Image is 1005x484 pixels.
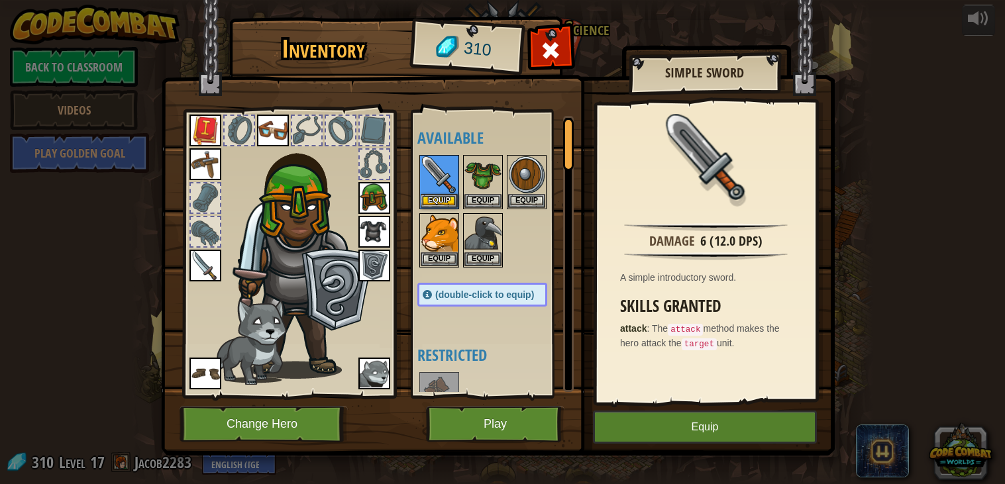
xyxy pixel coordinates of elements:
[238,35,407,63] h1: Inventory
[358,182,390,214] img: portrait.png
[642,66,767,80] h2: Simple Sword
[593,411,817,444] button: Equip
[464,252,502,266] button: Equip
[180,406,348,442] button: Change Hero
[421,252,458,266] button: Equip
[647,323,652,334] span: :
[668,324,703,336] code: attack
[435,289,534,300] span: (double-click to equip)
[682,338,717,350] code: target
[189,358,221,389] img: portrait.png
[417,346,574,363] h4: Restricted
[358,358,390,389] img: portrait.png
[620,271,798,284] div: A simple introductory sword.
[620,323,780,348] span: The method makes the hero attack the unit.
[189,148,221,180] img: portrait.png
[421,373,458,411] img: portrait.png
[464,156,502,193] img: portrait.png
[189,250,221,281] img: portrait.png
[417,129,574,146] h4: Available
[508,194,545,208] button: Equip
[421,194,458,208] button: Equip
[189,115,221,146] img: portrait.png
[663,114,749,200] img: portrait.png
[421,215,458,252] img: portrait.png
[463,36,493,62] span: 310
[620,323,647,334] strong: attack
[213,299,287,385] img: wolf-pup-paper-doll.png
[257,115,289,146] img: portrait.png
[464,215,502,252] img: portrait.png
[620,297,798,315] h3: Skills Granted
[624,252,788,260] img: hr.png
[426,406,564,442] button: Play
[233,135,375,379] img: female.png
[649,232,695,251] div: Damage
[358,216,390,248] img: portrait.png
[358,250,390,281] img: portrait.png
[464,194,502,208] button: Equip
[624,223,788,231] img: hr.png
[421,156,458,193] img: portrait.png
[508,156,545,193] img: portrait.png
[700,232,763,251] div: 6 (12.0 DPS)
